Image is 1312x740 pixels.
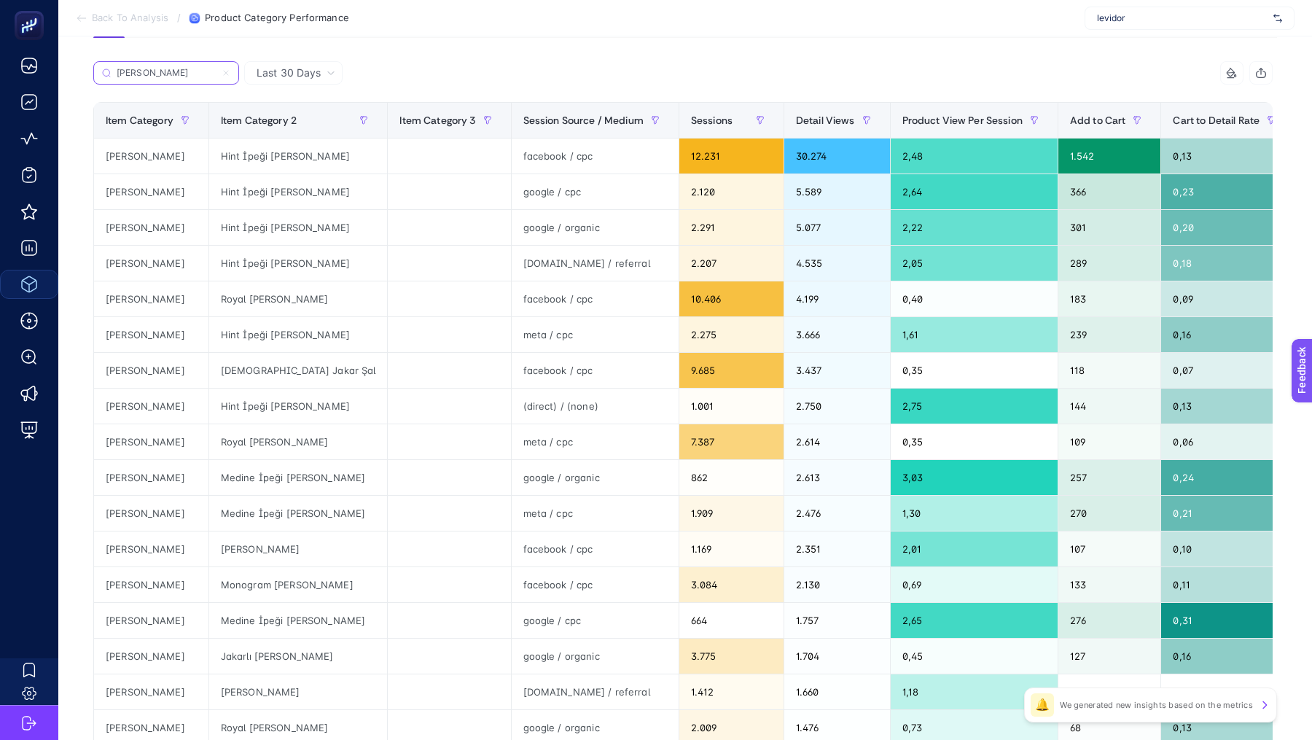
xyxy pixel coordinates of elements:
span: Product Category Performance [205,12,349,24]
div: [DOMAIN_NAME] / referral [512,674,679,709]
div: [PERSON_NAME] [94,281,208,316]
div: 0,13 [1161,139,1295,174]
div: 2.351 [784,531,890,566]
div: Hint İpeği [PERSON_NAME] [209,389,388,424]
div: 144 [1058,389,1161,424]
div: [PERSON_NAME] [94,639,208,674]
div: 0,11 [1161,567,1295,602]
div: google / organic [512,460,679,495]
div: 0,23 [1161,174,1295,209]
div: facebook / cpc [512,281,679,316]
div: 3.437 [784,353,890,388]
div: 3.084 [679,567,784,602]
div: 1.412 [679,674,784,709]
div: Royal [PERSON_NAME] [209,281,388,316]
div: 239 [1058,317,1161,352]
div: 1.660 [784,674,890,709]
div: [PERSON_NAME] [94,567,208,602]
div: 118 [1058,353,1161,388]
div: 289 [1058,246,1161,281]
div: 2.476 [784,496,890,531]
div: 1,61 [891,317,1058,352]
div: 0,35 [891,424,1058,459]
div: [PERSON_NAME] [209,531,388,566]
span: Item Category [106,114,173,126]
div: 1.001 [679,389,784,424]
div: 0,16 [1161,639,1295,674]
div: Hint İpeği [PERSON_NAME] [209,174,388,209]
div: 2.291 [679,210,784,245]
div: 0,40 [891,281,1058,316]
div: 1.542 [1058,139,1161,174]
div: 2,65 [891,603,1058,638]
div: Monogram [PERSON_NAME] [209,567,388,602]
div: [PERSON_NAME] [94,353,208,388]
div: 2,22 [891,210,1058,245]
span: levidor [1097,12,1268,24]
div: 276 [1058,603,1161,638]
div: google / organic [512,210,679,245]
img: svg%3e [1273,11,1282,26]
input: Search [117,68,216,79]
div: 3.775 [679,639,784,674]
div: 1,18 [891,674,1058,709]
div: 2.750 [784,389,890,424]
div: 366 [1058,174,1161,209]
div: 2.130 [784,567,890,602]
span: / [177,12,181,23]
div: [PERSON_NAME] [94,603,208,638]
div: 0,16 [1161,317,1295,352]
div: 0,06 [1161,424,1295,459]
div: 3,03 [891,460,1058,495]
div: [PERSON_NAME] [94,531,208,566]
div: 133 [1058,567,1161,602]
div: 🔔 [1031,693,1054,717]
div: google / cpc [512,603,679,638]
div: [PERSON_NAME] [94,174,208,209]
div: Hint İpeği [PERSON_NAME] [209,317,388,352]
div: meta / cpc [512,496,679,531]
div: 0,20 [1161,210,1295,245]
div: 30.274 [784,139,890,174]
div: 109 [1058,424,1161,459]
div: google / cpc [512,174,679,209]
div: 0,69 [891,567,1058,602]
div: 2.275 [679,317,784,352]
div: facebook / cpc [512,531,679,566]
div: 257 [1058,460,1161,495]
div: meta / cpc [512,317,679,352]
div: [DEMOGRAPHIC_DATA] Jakar Şal [209,353,388,388]
div: 127 [1058,639,1161,674]
div: 4.535 [784,246,890,281]
span: Cart to Detail Rate [1173,114,1260,126]
div: 2.614 [784,424,890,459]
div: 0,24 [1161,460,1295,495]
div: 5.077 [784,210,890,245]
span: Add to Cart [1070,114,1126,126]
span: Sessions [691,114,733,126]
div: [PERSON_NAME] [94,210,208,245]
span: Item Category 3 [399,114,475,126]
span: Back To Analysis [92,12,168,24]
div: 862 [679,460,784,495]
div: 0,18 [1161,246,1295,281]
div: meta / cpc [512,424,679,459]
div: 1.704 [784,639,890,674]
div: [PERSON_NAME] [209,674,388,709]
div: [PERSON_NAME] [94,389,208,424]
div: 0,45 [891,639,1058,674]
div: Hint İpeği [PERSON_NAME] [209,246,388,281]
div: 0,31 [1161,603,1295,638]
div: [PERSON_NAME] [94,496,208,531]
div: 2,75 [891,389,1058,424]
div: [PERSON_NAME] [94,317,208,352]
span: Last 30 Days [257,66,321,80]
div: 1.169 [679,531,784,566]
div: [PERSON_NAME] [94,139,208,174]
div: 2,64 [891,174,1058,209]
div: 301 [1058,210,1161,245]
div: 0,13 [1161,389,1295,424]
div: 0,03 [1161,674,1295,709]
span: Item Category 2 [221,114,297,126]
div: Jakarlı [PERSON_NAME] [209,639,388,674]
